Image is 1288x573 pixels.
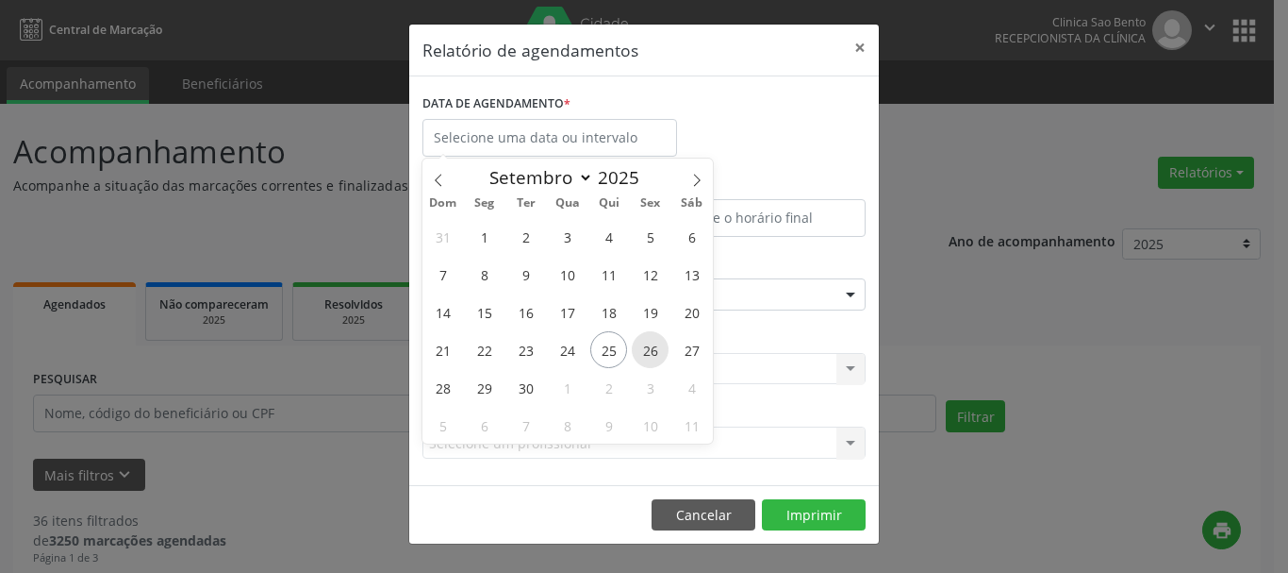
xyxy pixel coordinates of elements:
[422,119,677,157] input: Selecione uma data ou intervalo
[507,218,544,255] span: Setembro 2, 2025
[422,90,570,119] label: DATA DE AGENDAMENTO
[632,218,669,255] span: Setembro 5, 2025
[424,331,461,368] span: Setembro 21, 2025
[466,256,503,293] span: Setembro 8, 2025
[422,197,464,210] span: Dom
[590,218,627,255] span: Setembro 4, 2025
[507,256,544,293] span: Setembro 9, 2025
[632,369,669,406] span: Outubro 3, 2025
[507,407,544,444] span: Outubro 7, 2025
[673,218,710,255] span: Setembro 6, 2025
[466,331,503,368] span: Setembro 22, 2025
[632,407,669,444] span: Outubro 10, 2025
[673,407,710,444] span: Outubro 11, 2025
[590,369,627,406] span: Outubro 2, 2025
[590,256,627,293] span: Setembro 11, 2025
[466,294,503,330] span: Setembro 15, 2025
[424,218,461,255] span: Agosto 31, 2025
[632,256,669,293] span: Setembro 12, 2025
[505,197,547,210] span: Ter
[588,197,630,210] span: Qui
[673,256,710,293] span: Setembro 13, 2025
[673,331,710,368] span: Setembro 27, 2025
[762,499,866,531] button: Imprimir
[424,256,461,293] span: Setembro 7, 2025
[841,25,879,71] button: Close
[632,294,669,330] span: Setembro 19, 2025
[673,294,710,330] span: Setembro 20, 2025
[673,369,710,406] span: Outubro 4, 2025
[507,369,544,406] span: Setembro 30, 2025
[632,331,669,368] span: Setembro 26, 2025
[464,197,505,210] span: Seg
[549,331,586,368] span: Setembro 24, 2025
[466,407,503,444] span: Outubro 6, 2025
[547,197,588,210] span: Qua
[593,165,655,190] input: Year
[422,38,638,62] h5: Relatório de agendamentos
[590,331,627,368] span: Setembro 25, 2025
[549,294,586,330] span: Setembro 17, 2025
[590,407,627,444] span: Outubro 9, 2025
[630,197,671,210] span: Sex
[549,407,586,444] span: Outubro 8, 2025
[590,294,627,330] span: Setembro 18, 2025
[549,369,586,406] span: Outubro 1, 2025
[649,170,866,199] label: ATÉ
[480,164,593,191] select: Month
[671,197,713,210] span: Sáb
[424,294,461,330] span: Setembro 14, 2025
[549,218,586,255] span: Setembro 3, 2025
[466,369,503,406] span: Setembro 29, 2025
[507,331,544,368] span: Setembro 23, 2025
[466,218,503,255] span: Setembro 1, 2025
[652,499,755,531] button: Cancelar
[549,256,586,293] span: Setembro 10, 2025
[424,407,461,444] span: Outubro 5, 2025
[649,199,866,237] input: Selecione o horário final
[424,369,461,406] span: Setembro 28, 2025
[507,294,544,330] span: Setembro 16, 2025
